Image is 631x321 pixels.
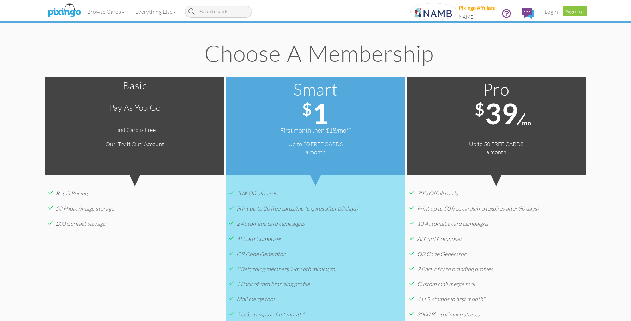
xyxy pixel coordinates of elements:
div: Up to 50 FREE CARDS [407,140,586,148]
div: Pixingo Affiliate [459,5,496,12]
input: Search cards [185,6,252,18]
div: Our 'Try It Out' Account [45,140,224,148]
sup: $ [475,99,485,119]
span: 1 Back of card branding profile [236,280,310,287]
span: 1 [312,96,329,130]
span: 39 [485,96,518,130]
a: Login [539,3,563,20]
span: Retail Pricing [56,190,88,197]
span: Mail merge tool [236,296,275,303]
span: 3000 Photo/image storage [417,311,482,318]
span: 2 Back of card branding profiles [417,266,493,273]
span: 200 Contact storage [56,220,106,227]
span: 70% Off all cards [417,190,458,197]
sup: $ [302,99,312,119]
div: a month [407,148,586,156]
span: 2 U.S. stamps in first month* [236,311,304,318]
div: First Card is Free [45,126,224,134]
h1: Choose a Membership [57,41,581,65]
div: First month then $18/mo** [226,126,405,135]
h3: Pay as you go [50,103,219,112]
span: 70% Off all cards [236,190,277,197]
span: 50 Photo/image storage [56,205,114,212]
img: 20250613-165939-9d30799bdb56-250.png [410,3,457,20]
span: Custom mail merge tool [417,280,475,287]
span: Print up to 20 free cards/mo (expires after 60 days) [236,205,358,212]
span: AI Card Composer [417,235,462,242]
span: 10 Automatic card campaigns [417,220,488,227]
img: comments.svg [522,8,534,19]
a: Browse Cards [82,3,130,20]
span: 4 U.S. stamps in first month* [417,296,485,303]
span: 2 Automatic card campaigns [236,220,305,227]
a: Everything Else [130,3,181,20]
span: **Returning members 2-month minimum. [236,266,336,273]
h2: Pro [410,80,582,99]
span: AI Card Composer [236,235,281,242]
span: QR Code Generator [417,250,466,258]
span: QR Code Generator [236,250,285,258]
div: Up to 20 FREE CARDS [226,140,405,148]
h2: Smart [229,80,402,99]
h2: Basic [49,80,221,91]
div: a month [226,148,405,156]
img: pixingo logo [46,2,83,19]
div: NAMB [459,13,496,21]
a: Sign up [563,6,587,16]
span: Print up to 50 free cards/mo (expires after 90 days) [417,205,539,212]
